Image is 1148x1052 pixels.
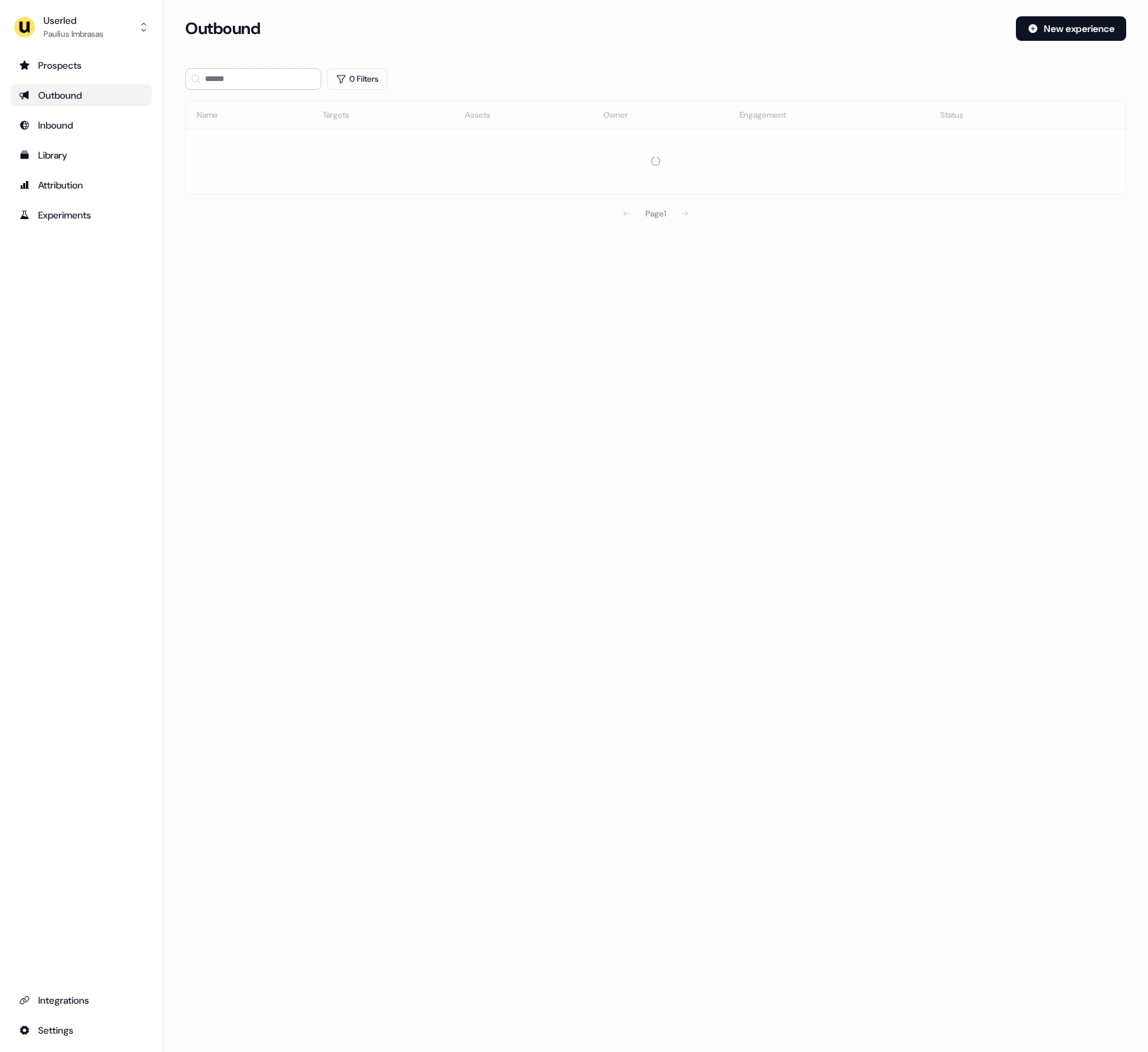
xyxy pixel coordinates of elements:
[11,174,152,196] a: Go to attribution
[44,14,103,27] div: Userled
[11,204,152,226] a: Go to experiments
[1016,16,1126,41] button: New experience
[19,993,144,1007] div: Integrations
[19,178,144,192] div: Attribution
[11,114,152,136] a: Go to Inbound
[11,144,152,166] a: Go to templates
[19,148,144,162] div: Library
[19,88,144,102] div: Outbound
[11,989,152,1011] a: Go to integrations
[185,18,260,39] h3: Outbound
[19,59,144,72] div: Prospects
[11,54,152,76] a: Go to prospects
[44,27,103,41] div: Paulius Imbrasas
[11,84,152,106] a: Go to outbound experience
[11,11,152,44] button: UserledPaulius Imbrasas
[19,1023,144,1037] div: Settings
[11,1019,152,1041] a: Go to integrations
[19,118,144,132] div: Inbound
[19,208,144,222] div: Experiments
[327,68,387,90] button: 0 Filters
